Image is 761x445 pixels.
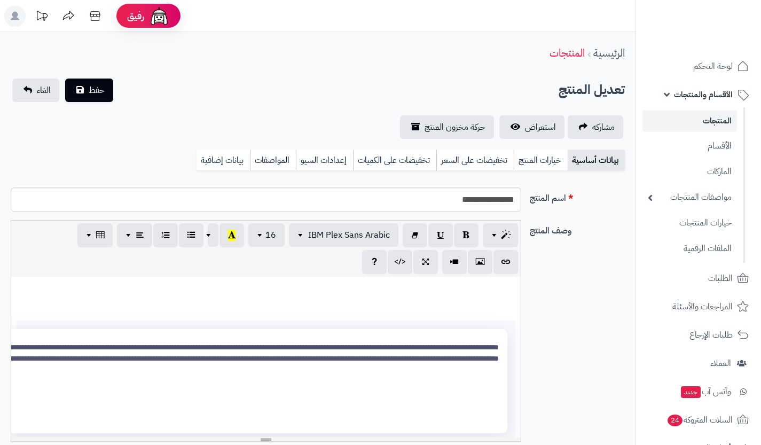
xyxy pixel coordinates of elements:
span: العملاء [710,356,731,371]
a: الأقسام [642,135,737,158]
a: مشاركه [568,115,623,139]
a: الغاء [12,79,59,102]
a: تحديثات المنصة [28,5,55,29]
label: وصف المنتج [525,220,629,237]
span: مشاركه [592,121,615,134]
a: تخفيضات على السعر [436,150,514,171]
a: الطلبات [642,266,755,291]
a: خيارات المنتج [514,150,568,171]
button: حفظ [65,79,113,102]
a: المواصفات [250,150,296,171]
a: مواصفات المنتجات [642,186,737,209]
span: 24 [667,414,683,427]
label: اسم المنتج [525,188,629,205]
span: حفظ [89,84,105,97]
span: السلات المتروكة [666,412,733,427]
h2: تعديل المنتج [559,79,625,101]
a: الرئيسية [593,45,625,61]
a: تخفيضات على الكميات [353,150,436,171]
span: المراجعات والأسئلة [672,299,733,314]
span: وآتس آب [680,384,731,399]
a: إعدادات السيو [296,150,353,171]
a: المنتجات [550,45,585,61]
a: الملفات الرقمية [642,237,737,260]
a: بيانات إضافية [197,150,250,171]
a: المنتجات [642,110,737,132]
a: بيانات أساسية [568,150,625,171]
a: وآتس آبجديد [642,379,755,404]
a: المراجعات والأسئلة [642,294,755,319]
a: الماركات [642,160,737,183]
img: ai-face.png [148,5,170,27]
button: IBM Plex Sans Arabic [289,223,398,247]
span: حركة مخزون المنتج [425,121,485,134]
span: جديد [681,386,701,398]
a: استعراض [499,115,564,139]
span: الأقسام والمنتجات [674,87,733,102]
a: لوحة التحكم [642,53,755,79]
span: IBM Plex Sans Arabic [308,229,390,241]
a: خيارات المنتجات [642,212,737,235]
button: 16 [248,223,285,247]
img: logo-2.png [688,18,751,40]
span: الغاء [37,84,51,97]
span: الطلبات [708,271,733,286]
span: استعراض [525,121,556,134]
span: رفيق [127,10,144,22]
span: 16 [265,229,276,241]
a: العملاء [642,350,755,376]
span: طلبات الإرجاع [689,327,733,342]
a: طلبات الإرجاع [642,322,755,348]
a: حركة مخزون المنتج [400,115,494,139]
span: لوحة التحكم [693,59,733,74]
a: السلات المتروكة24 [642,407,755,433]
